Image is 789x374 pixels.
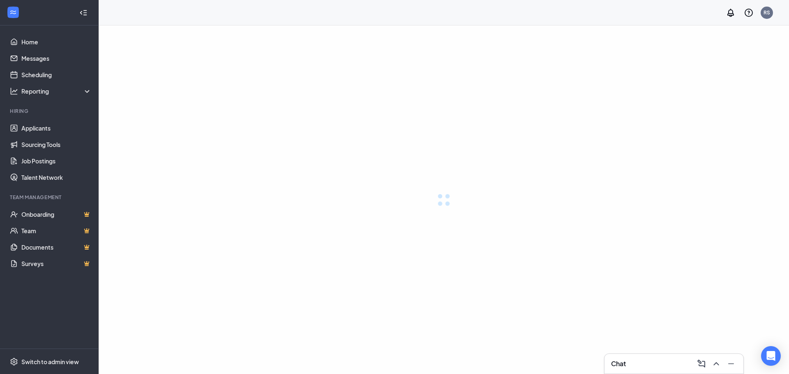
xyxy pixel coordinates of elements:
a: Messages [21,50,92,67]
svg: WorkstreamLogo [9,8,17,16]
div: Open Intercom Messenger [761,346,781,366]
a: Applicants [21,120,92,136]
svg: QuestionInfo [744,8,754,18]
h3: Chat [611,359,626,368]
svg: Notifications [726,8,736,18]
svg: Settings [10,358,18,366]
a: OnboardingCrown [21,206,92,223]
a: Home [21,34,92,50]
div: Hiring [10,108,90,115]
a: Scheduling [21,67,92,83]
svg: Analysis [10,87,18,95]
button: Minimize [724,357,737,370]
a: Talent Network [21,169,92,186]
a: SurveysCrown [21,255,92,272]
svg: Collapse [79,9,88,17]
a: DocumentsCrown [21,239,92,255]
div: Team Management [10,194,90,201]
a: Sourcing Tools [21,136,92,153]
button: ChevronUp [709,357,722,370]
button: ComposeMessage [694,357,707,370]
div: Reporting [21,87,92,95]
div: Switch to admin view [21,358,79,366]
a: Job Postings [21,153,92,169]
svg: Minimize [726,359,736,369]
svg: ChevronUp [711,359,721,369]
div: RS [764,9,770,16]
a: TeamCrown [21,223,92,239]
svg: ComposeMessage [697,359,706,369]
